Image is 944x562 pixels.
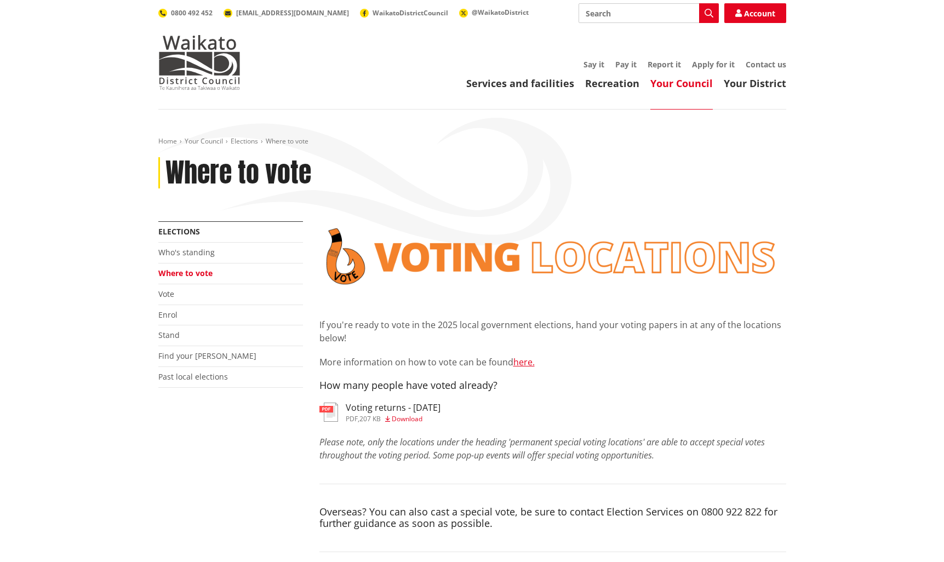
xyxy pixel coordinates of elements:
[346,403,440,413] h3: Voting returns - [DATE]
[158,351,256,361] a: Find your [PERSON_NAME]
[158,268,213,278] a: Where to vote
[724,3,786,23] a: Account
[319,221,786,291] img: voting locations banner
[724,77,786,90] a: Your District
[459,8,529,17] a: @WaikatoDistrict
[585,77,639,90] a: Recreation
[319,355,786,369] p: More information on how to vote can be found
[185,136,223,146] a: Your Council
[158,289,174,299] a: Vote
[158,226,200,237] a: Elections
[648,59,681,70] a: Report it
[158,247,215,257] a: Who's standing
[513,356,535,368] a: here.
[158,309,178,320] a: Enrol
[171,8,213,18] span: 0800 492 452
[373,8,448,18] span: WaikatoDistrictCouncil
[746,59,786,70] a: Contact us
[692,59,735,70] a: Apply for it
[319,436,765,461] em: Please note, only the locations under the heading 'permanent special voting locations' are able t...
[346,414,358,423] span: pdf
[158,8,213,18] a: 0800 492 452
[236,8,349,18] span: [EMAIL_ADDRESS][DOMAIN_NAME]
[231,136,258,146] a: Elections
[360,8,448,18] a: WaikatoDistrictCouncil
[346,416,440,422] div: ,
[359,414,381,423] span: 207 KB
[472,8,529,17] span: @WaikatoDistrict
[583,59,604,70] a: Say it
[158,330,180,340] a: Stand
[266,136,308,146] span: Where to vote
[319,403,440,422] a: Voting returns - [DATE] pdf,207 KB Download
[466,77,574,90] a: Services and facilities
[319,318,786,345] p: If you're ready to vote in the 2025 local government elections, hand your voting papers in at any...
[319,403,338,422] img: document-pdf.svg
[615,59,637,70] a: Pay it
[392,414,422,423] span: Download
[224,8,349,18] a: [EMAIL_ADDRESS][DOMAIN_NAME]
[158,137,786,146] nav: breadcrumb
[319,506,786,530] h4: Overseas? You can also cast a special vote, be sure to contact Election Services on 0800 922 822 ...
[158,136,177,146] a: Home
[650,77,713,90] a: Your Council
[158,371,228,382] a: Past local elections
[158,35,241,90] img: Waikato District Council - Te Kaunihera aa Takiwaa o Waikato
[319,380,786,392] h4: How many people have voted already?
[579,3,719,23] input: Search input
[165,157,311,189] h1: Where to vote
